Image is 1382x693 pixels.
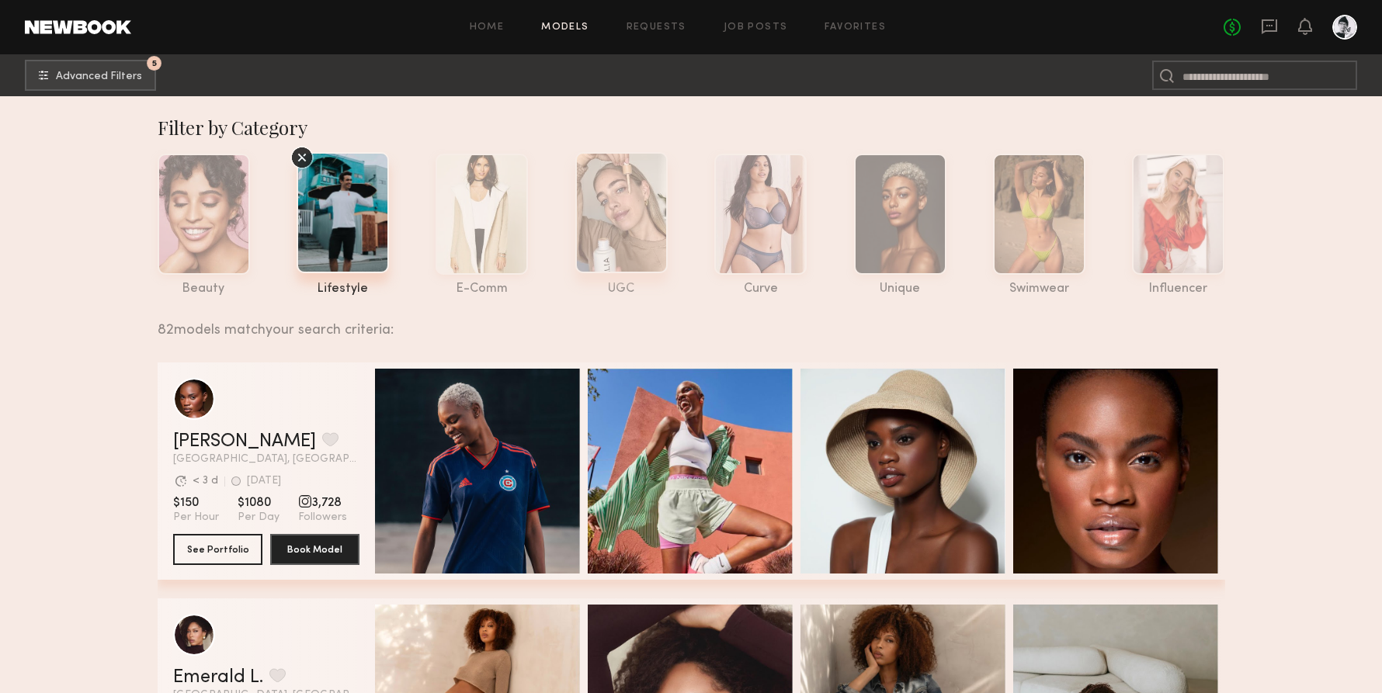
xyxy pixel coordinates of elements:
[173,432,316,451] a: [PERSON_NAME]
[247,476,281,487] div: [DATE]
[173,495,219,511] span: $150
[173,534,262,565] button: See Portfolio
[825,23,886,33] a: Favorites
[714,282,807,296] div: curve
[158,115,1225,140] div: Filter by Category
[238,495,280,511] span: $1080
[1132,282,1224,296] div: influencer
[173,668,263,687] a: Emerald L.
[470,23,505,33] a: Home
[270,534,359,565] button: Book Model
[724,23,788,33] a: Job Posts
[854,282,946,296] div: unique
[436,282,528,296] div: e-comm
[25,60,156,91] button: 5Advanced Filters
[541,23,589,33] a: Models
[575,282,668,296] div: UGC
[173,454,359,465] span: [GEOGRAPHIC_DATA], [GEOGRAPHIC_DATA]
[173,511,219,525] span: Per Hour
[298,495,347,511] span: 3,728
[993,282,1085,296] div: swimwear
[193,476,218,487] div: < 3 d
[238,511,280,525] span: Per Day
[298,511,347,525] span: Followers
[56,71,142,82] span: Advanced Filters
[158,282,250,296] div: beauty
[158,305,1213,338] div: 82 models match your search criteria:
[152,60,157,67] span: 5
[297,282,389,296] div: lifestyle
[627,23,686,33] a: Requests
